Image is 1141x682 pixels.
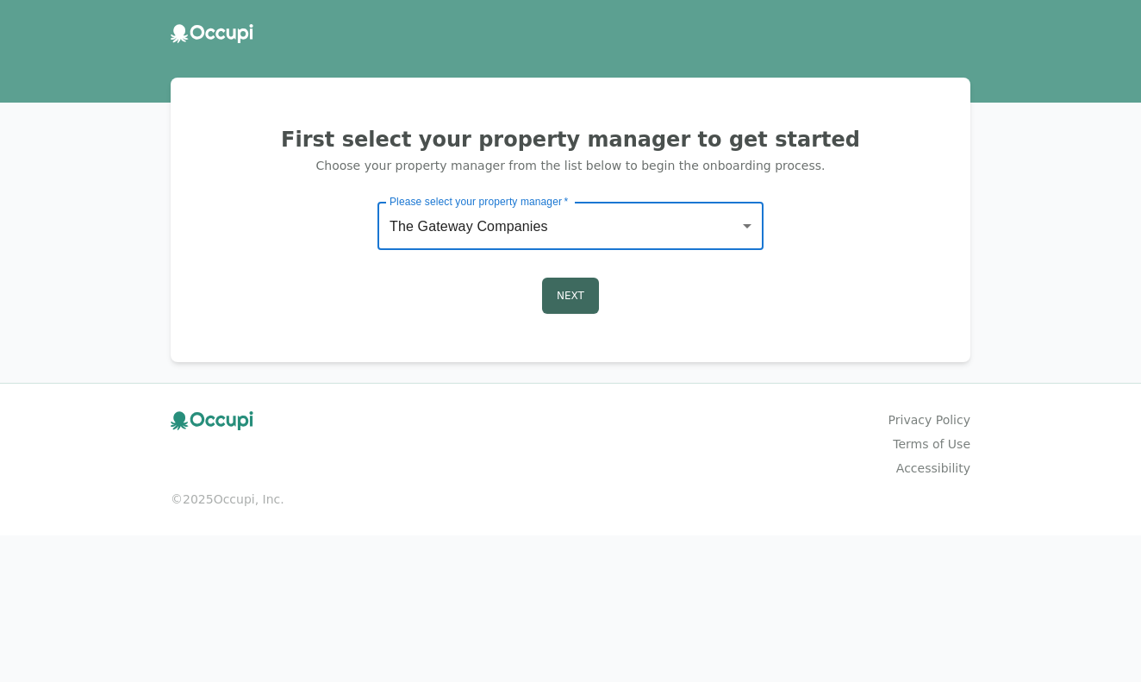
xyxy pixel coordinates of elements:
h2: First select your property manager to get started [191,126,950,153]
a: Accessibility [896,460,970,477]
button: Next [542,278,599,314]
label: Please select your property manager [390,194,568,209]
a: Privacy Policy [888,411,970,429]
div: The Gateway Companies [377,202,764,250]
a: Terms of Use [893,435,970,453]
p: Choose your property manager from the list below to begin the onboarding process. [191,157,950,174]
small: © 2025 Occupi, Inc. [171,491,970,508]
